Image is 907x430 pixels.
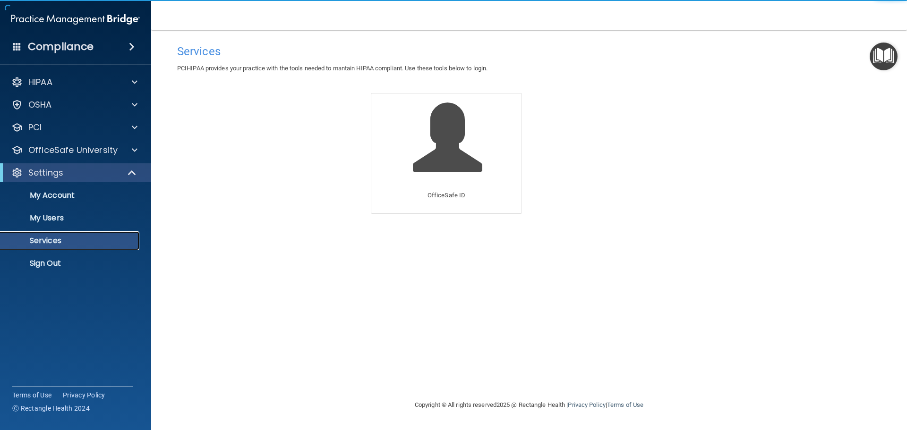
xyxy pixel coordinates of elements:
h4: Services [177,45,881,58]
a: OfficeSafe University [11,144,137,156]
a: HIPAA [11,76,137,88]
a: Terms of Use [12,390,51,400]
h4: Compliance [28,40,94,53]
p: My Account [6,191,135,200]
p: Services [6,236,135,245]
button: Open Resource Center [870,42,898,70]
p: PCI [28,122,42,133]
div: Copyright © All rights reserved 2025 @ Rectangle Health | | [357,390,702,420]
a: Terms of Use [607,401,643,408]
a: OfficeSafe ID [371,93,522,213]
a: Settings [11,167,137,178]
p: HIPAA [28,76,52,88]
img: PMB logo [11,10,140,29]
p: OSHA [28,99,52,110]
a: PCI [11,122,137,133]
a: Privacy Policy [568,401,605,408]
p: OfficeSafe University [28,144,118,156]
a: Privacy Policy [63,390,105,400]
span: PCIHIPAA provides your practice with the tools needed to mantain HIPAA compliant. Use these tools... [177,65,488,72]
a: OSHA [11,99,137,110]
span: Ⓒ Rectangle Health 2024 [12,404,90,413]
p: OfficeSafe ID [428,190,465,201]
p: My Users [6,213,135,223]
p: Sign Out [6,259,135,268]
p: Settings [28,167,63,178]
